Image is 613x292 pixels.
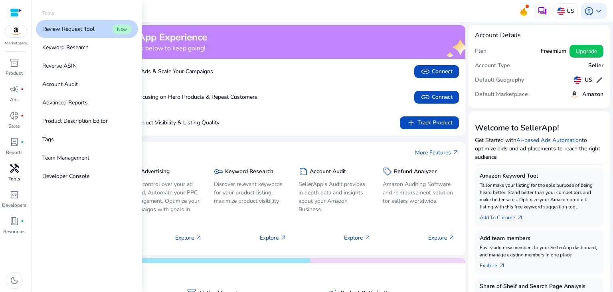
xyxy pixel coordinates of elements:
p: Sales [8,122,20,130]
p: Get Started with to optimize bids and ad placements to reach the right audience [475,136,603,161]
h5: Default Marketplace [475,91,528,98]
span: sell [383,167,392,176]
span: code_blocks [10,190,19,200]
h5: Account Audit [310,168,346,175]
span: account_circle [584,6,594,16]
p: Developers [2,202,26,209]
p: Product [6,70,23,77]
span: donut_small [10,111,19,120]
p: Resources [3,228,26,235]
h5: Default Geography [475,77,524,84]
img: us.svg [573,76,581,84]
span: fiber_manual_record [21,88,24,91]
p: Tailor make your listing for the sole purpose of being heard better. Stand better than your compe... [480,182,599,210]
p: Explore [344,234,371,242]
p: Discover relevant keywords for your product listing, maximize product visibility [214,180,286,205]
h5: US [585,77,592,84]
span: fiber_manual_record [21,140,24,144]
span: link [421,67,430,76]
span: Connect [421,67,453,76]
p: Amazon Auditing Software and reimbursement solution for sellers worldwide. [383,180,455,205]
p: Developer Console [42,172,89,180]
span: key [214,167,223,176]
span: arrow_outward [196,234,202,241]
h5: Account Type [475,62,510,69]
h4: Account Details [475,32,521,39]
p: Boost Sales by Focusing on Hero Products & Repeat Customers [56,93,257,101]
button: linkConnect [414,91,459,104]
p: Account Audit [42,80,78,88]
p: Explore [428,234,455,242]
p: Product Description Editor [42,117,108,125]
p: US [567,4,574,18]
a: Explorearrow_outward [480,258,512,270]
h5: Refund Analyzer [394,168,437,175]
p: Explore [175,234,202,242]
h5: Amazon Keyword Tool [480,173,599,180]
span: add [406,118,416,128]
p: Reports [6,149,23,156]
img: amazon.svg [5,25,27,37]
span: Connect [421,92,453,102]
h5: Plan [475,48,486,55]
span: arrow_outward [280,234,287,241]
p: Tools [42,10,54,17]
button: addTrack Product [400,116,459,129]
p: Team Management [42,154,89,162]
p: Tools [8,175,20,182]
span: summarize [299,167,308,176]
p: Advanced Reports [42,98,88,107]
span: lab_profile [10,137,19,147]
span: campaign [10,84,19,94]
p: Take control over your ad spend, Automate your PPC Management, Optimize your campaigns with goals... [130,180,202,222]
a: More Featuresarrow_outward [415,148,459,157]
span: arrow_outward [517,214,523,221]
p: SellerApp's Audit provides in depth data and insights about your Amazon Business. [299,180,371,214]
span: arrow_outward [453,149,459,156]
h5: Seller [588,62,603,69]
span: book_4 [10,216,19,226]
h5: Add team members [480,235,599,242]
p: Marketplace [5,40,27,46]
span: fiber_manual_record [21,220,24,223]
p: Ads [10,96,19,103]
p: Keyword Research [42,43,89,52]
h5: Keyword Research [225,168,273,175]
span: arrow_outward [364,234,371,241]
span: New [112,24,132,34]
p: Review Request Tool [42,25,95,33]
button: linkConnect [414,65,459,78]
span: edit [595,76,603,84]
span: handyman [10,164,19,173]
h3: Welcome to SellerApp! [475,123,603,133]
h5: Freemium [541,48,566,55]
button: Upgrade [569,45,603,58]
span: arrow_outward [449,234,455,241]
img: us.svg [557,7,565,15]
p: Explore [260,234,287,242]
h5: Share of Shelf and Search Page Analysis [480,283,599,290]
span: link [421,92,430,102]
span: inventory_2 [10,58,19,68]
p: Reverse ASIN [42,62,77,70]
span: arrow_outward [499,262,505,269]
a: Add To Chrome [480,210,530,222]
p: Tags [42,135,54,144]
span: fiber_manual_record [21,114,24,117]
h5: Advertising [141,168,170,175]
span: Upgrade [576,47,597,56]
h5: Amazon [582,91,603,98]
span: keyboard_arrow_down [594,6,603,16]
span: Track Product [406,118,453,128]
a: AI-based Ads Automation [516,136,582,144]
img: amazon.svg [569,90,579,99]
p: Easily add new members to your SellerApp dashboard, and manage existing members in one place [480,244,599,258]
span: dark_mode [10,276,19,285]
